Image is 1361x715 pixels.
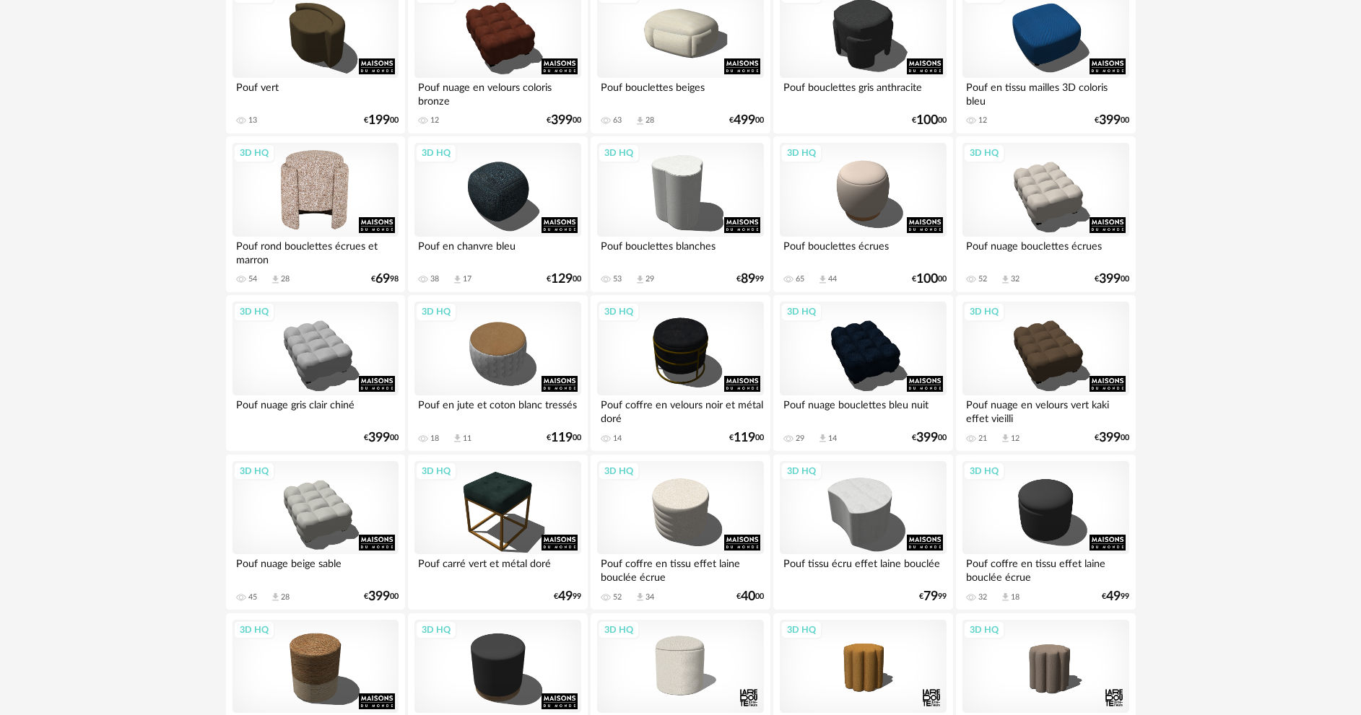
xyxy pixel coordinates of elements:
div: 28 [281,274,290,284]
div: Pouf bouclettes gris anthracite [780,78,946,107]
a: 3D HQ Pouf nuage bouclettes écrues 52 Download icon 32 €39900 [956,136,1135,292]
span: 69 [375,274,390,284]
div: Pouf vert [232,78,399,107]
span: Download icon [635,115,645,126]
span: 119 [734,433,755,443]
div: 3D HQ [963,620,1005,639]
div: Pouf en chanvre bleu [414,237,581,266]
div: € 98 [371,274,399,284]
a: 3D HQ Pouf nuage beige sable 45 Download icon 28 €39900 [226,455,405,610]
div: 3D HQ [780,462,822,481]
div: 12 [1011,434,1019,444]
div: € 99 [1102,592,1129,602]
a: 3D HQ Pouf bouclettes blanches 53 Download icon 29 €8999 [591,136,770,292]
div: 29 [645,274,654,284]
div: 32 [1011,274,1019,284]
span: Download icon [635,592,645,602]
span: 399 [916,433,938,443]
span: 119 [551,433,573,443]
span: 399 [1099,115,1121,126]
a: 3D HQ Pouf bouclettes écrues 65 Download icon 44 €10000 [773,136,952,292]
span: 399 [1099,433,1121,443]
div: € 00 [547,115,581,126]
div: 3D HQ [415,302,457,321]
span: 49 [1106,592,1121,602]
div: € 99 [919,592,947,602]
div: Pouf nuage en velours vert kaki effet vieilli [962,395,1129,424]
span: 49 [558,592,573,602]
div: € 00 [729,115,764,126]
div: 3D HQ [598,620,640,639]
div: Pouf en jute et coton blanc tressés [414,395,581,424]
div: 3D HQ [780,144,822,162]
div: 11 [463,434,471,444]
a: 3D HQ Pouf coffre en tissu effet laine bouclée écrue 32 Download icon 18 €4999 [956,455,1135,610]
div: 3D HQ [415,462,457,481]
div: Pouf nuage beige sable [232,554,399,583]
span: 100 [916,274,938,284]
div: Pouf en tissu mailles 3D coloris bleu [962,78,1129,107]
a: 3D HQ Pouf nuage en velours vert kaki effet vieilli 21 Download icon 12 €39900 [956,295,1135,451]
div: € 00 [1095,433,1129,443]
div: Pouf bouclettes blanches [597,237,763,266]
div: € 00 [912,274,947,284]
div: 21 [978,434,987,444]
a: 3D HQ Pouf coffre en tissu effet laine bouclée écrue 52 Download icon 34 €4000 [591,455,770,610]
span: Download icon [1000,274,1011,285]
span: 499 [734,115,755,126]
div: 44 [828,274,837,284]
span: Download icon [1000,592,1011,602]
div: 3D HQ [233,620,275,639]
div: 3D HQ [233,462,275,481]
div: € 00 [912,115,947,126]
div: 3D HQ [598,144,640,162]
div: 18 [1011,592,1019,602]
div: € 00 [364,433,399,443]
div: 54 [248,274,257,284]
div: 3D HQ [963,144,1005,162]
span: Download icon [1000,433,1011,444]
a: 3D HQ Pouf carré vert et métal doré €4999 [408,455,587,610]
div: 17 [463,274,471,284]
a: 3D HQ Pouf tissu écru effet laine bouclée €7999 [773,455,952,610]
div: 3D HQ [598,302,640,321]
div: 3D HQ [415,144,457,162]
div: € 00 [1095,274,1129,284]
span: Download icon [452,274,463,285]
div: Pouf rond bouclettes écrues et marron [232,237,399,266]
div: 32 [978,592,987,602]
div: 52 [978,274,987,284]
div: Pouf carré vert et métal doré [414,554,581,583]
span: 100 [916,115,938,126]
div: € 99 [554,592,581,602]
div: Pouf bouclettes écrues [780,237,946,266]
span: 79 [923,592,938,602]
a: 3D HQ Pouf coffre en velours noir et métal doré 14 €11900 [591,295,770,451]
span: 399 [368,592,390,602]
div: € 00 [364,592,399,602]
span: Download icon [635,274,645,285]
div: 53 [613,274,622,284]
div: 12 [978,115,987,126]
div: 3D HQ [233,144,275,162]
span: Download icon [452,433,463,444]
span: 399 [368,433,390,443]
div: Pouf nuage gris clair chiné [232,395,399,424]
span: 199 [368,115,390,126]
div: Pouf nuage bouclettes bleu nuit [780,395,946,424]
div: € 00 [1095,115,1129,126]
span: 399 [551,115,573,126]
div: € 00 [364,115,399,126]
span: 129 [551,274,573,284]
div: Pouf coffre en velours noir et métal doré [597,395,763,424]
div: 3D HQ [780,302,822,321]
div: 52 [613,592,622,602]
div: € 00 [547,274,581,284]
div: 3D HQ [598,462,640,481]
div: Pouf coffre en tissu effet laine bouclée écrue [597,554,763,583]
div: 18 [430,434,439,444]
div: 45 [248,592,257,602]
div: 13 [248,115,257,126]
span: 399 [1099,274,1121,284]
div: 28 [281,592,290,602]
